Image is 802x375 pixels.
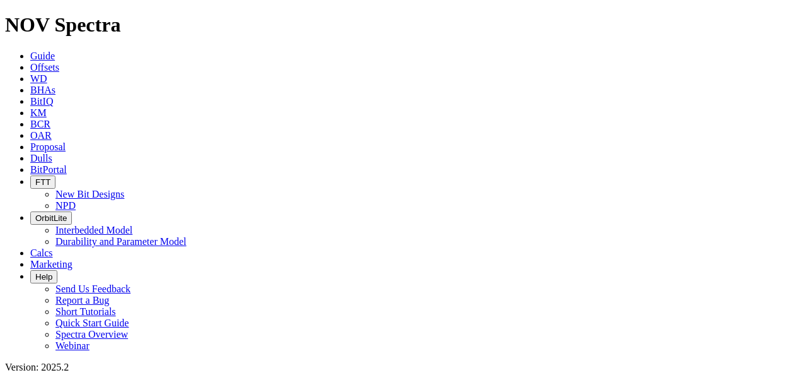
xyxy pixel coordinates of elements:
[30,130,52,141] a: OAR
[30,211,72,225] button: OrbitLite
[30,270,57,283] button: Help
[30,259,73,270] a: Marketing
[30,164,67,175] a: BitPortal
[55,306,116,317] a: Short Tutorials
[30,141,66,152] a: Proposal
[5,13,797,37] h1: NOV Spectra
[30,153,52,164] a: Dulls
[30,119,50,129] a: BCR
[55,189,124,199] a: New Bit Designs
[30,247,53,258] a: Calcs
[35,177,50,187] span: FTT
[30,96,53,107] a: BitIQ
[55,295,109,306] a: Report a Bug
[30,107,47,118] a: KM
[55,340,90,351] a: Webinar
[30,51,55,61] a: Guide
[55,318,129,328] a: Quick Start Guide
[30,176,55,189] button: FTT
[55,283,131,294] a: Send Us Feedback
[35,213,67,223] span: OrbitLite
[55,225,132,235] a: Interbedded Model
[30,85,55,95] a: BHAs
[30,73,47,84] a: WD
[55,200,76,211] a: NPD
[55,329,128,340] a: Spectra Overview
[55,236,187,247] a: Durability and Parameter Model
[30,62,59,73] a: Offsets
[35,272,52,282] span: Help
[5,362,797,373] div: Version: 2025.2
